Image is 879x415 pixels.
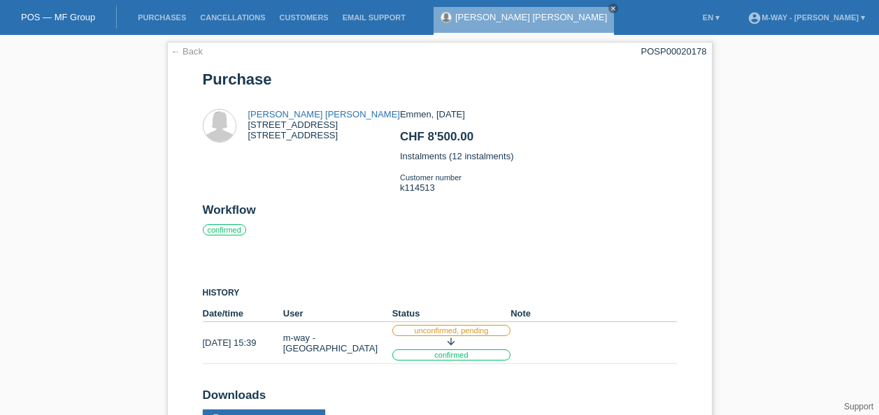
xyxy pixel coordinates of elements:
[283,322,392,364] td: m-way - [GEOGRAPHIC_DATA]
[248,109,400,119] a: [PERSON_NAME] [PERSON_NAME]
[400,109,676,203] div: Emmen, [DATE] Instalments (12 instalments) k114513
[392,305,511,322] th: Status
[696,13,727,22] a: EN ▾
[336,13,413,22] a: Email Support
[844,402,873,412] a: Support
[510,305,676,322] th: Note
[193,13,272,22] a: Cancellations
[203,288,677,298] h3: History
[248,109,400,140] div: [STREET_ADDRESS] [STREET_ADDRESS]
[273,13,336,22] a: Customers
[445,336,457,347] i: arrow_downward
[641,46,707,57] div: POSP00020178
[21,12,95,22] a: POS — MF Group
[203,305,283,322] th: Date/time
[610,5,617,12] i: close
[203,203,677,224] h2: Workflow
[171,46,203,57] a: ← Back
[203,388,677,409] h2: Downloads
[400,130,676,151] h2: CHF 8'500.00
[203,71,677,88] h1: Purchase
[392,349,511,361] label: confirmed
[283,305,392,322] th: User
[741,13,872,22] a: account_circlem-way - [PERSON_NAME] ▾
[455,12,607,22] a: [PERSON_NAME] [PERSON_NAME]
[203,322,283,364] td: [DATE] 15:39
[392,325,511,336] label: unconfirmed, pending
[131,13,193,22] a: Purchases
[608,3,618,13] a: close
[748,11,762,25] i: account_circle
[400,173,462,182] span: Customer number
[203,224,246,235] label: confirmed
